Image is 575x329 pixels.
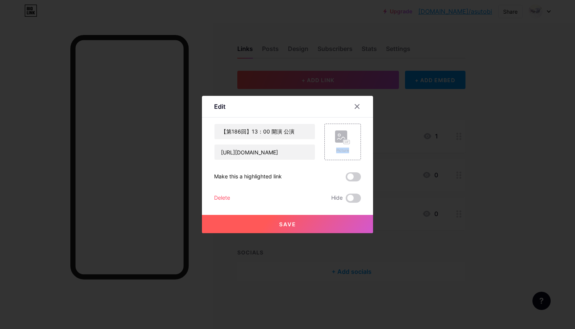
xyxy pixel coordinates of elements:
div: Make this a highlighted link [214,172,282,181]
div: Picture [335,148,350,153]
input: Title [214,124,315,139]
span: Hide [331,194,343,203]
div: Delete [214,194,230,203]
button: Save [202,215,373,233]
div: Edit [214,102,226,111]
span: Save [279,221,296,227]
input: URL [214,145,315,160]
